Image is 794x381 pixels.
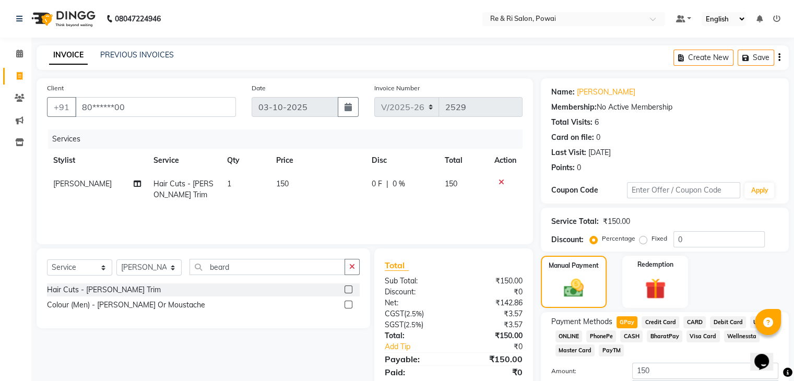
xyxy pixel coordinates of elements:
[365,149,439,172] th: Disc
[596,132,600,143] div: 0
[276,179,289,188] span: 150
[586,330,616,342] span: PhonePe
[632,363,778,379] input: Amount
[100,50,174,59] a: PREVIOUS INVOICES
[551,162,575,173] div: Points:
[744,183,774,198] button: Apply
[454,366,530,378] div: ₹0
[252,84,266,93] label: Date
[439,149,488,172] th: Total
[385,309,404,318] span: CGST
[551,132,594,143] div: Card on file:
[454,308,530,319] div: ₹3.57
[454,319,530,330] div: ₹3.57
[577,87,635,98] a: [PERSON_NAME]
[47,284,161,295] div: Hair Cuts - [PERSON_NAME] Trim
[627,182,741,198] input: Enter Offer / Coupon Code
[454,297,530,308] div: ₹142.86
[724,330,760,342] span: Wellnessta
[75,97,236,117] input: Search by Name/Mobile/Email/Code
[377,287,454,297] div: Discount:
[47,84,64,93] label: Client
[393,178,405,189] span: 0 %
[385,320,404,329] span: SGST
[454,276,530,287] div: ₹150.00
[551,316,612,327] span: Payment Methods
[386,178,388,189] span: |
[617,316,638,328] span: GPay
[555,344,595,356] span: Master Card
[466,341,530,352] div: ₹0
[595,117,599,128] div: 6
[551,147,586,158] div: Last Visit:
[47,97,76,117] button: +91
[48,129,530,149] div: Services
[454,330,530,341] div: ₹150.00
[558,277,590,300] img: _cash.svg
[750,339,784,371] iframe: chat widget
[270,149,365,172] th: Price
[638,276,672,302] img: _gift.svg
[555,330,583,342] span: ONLINE
[642,316,679,328] span: Credit Card
[551,216,599,227] div: Service Total:
[377,276,454,287] div: Sub Total:
[603,216,630,227] div: ₹150.00
[543,366,624,376] label: Amount:
[377,330,454,341] div: Total:
[147,149,221,172] th: Service
[227,179,231,188] span: 1
[27,4,98,33] img: logo
[620,330,643,342] span: CASH
[551,117,592,128] div: Total Visits:
[445,179,457,188] span: 150
[454,287,530,297] div: ₹0
[738,50,774,66] button: Save
[377,308,454,319] div: ( )
[385,260,409,271] span: Total
[115,4,161,33] b: 08047224946
[53,179,112,188] span: [PERSON_NAME]
[651,234,667,243] label: Fixed
[377,297,454,308] div: Net:
[602,234,635,243] label: Percentage
[599,344,624,356] span: PayTM
[673,50,733,66] button: Create New
[189,259,345,275] input: Search or Scan
[406,320,421,329] span: 2.5%
[577,162,581,173] div: 0
[47,149,147,172] th: Stylist
[454,353,530,365] div: ₹150.00
[551,102,778,113] div: No Active Membership
[377,319,454,330] div: ( )
[750,316,766,328] span: UPI
[551,102,597,113] div: Membership:
[588,147,611,158] div: [DATE]
[372,178,382,189] span: 0 F
[374,84,420,93] label: Invoice Number
[488,149,523,172] th: Action
[49,46,88,65] a: INVOICE
[710,316,746,328] span: Debit Card
[637,260,673,269] label: Redemption
[221,149,270,172] th: Qty
[551,87,575,98] div: Name:
[47,300,205,311] div: Colour (Men) - [PERSON_NAME] Or Moustache
[647,330,682,342] span: BharatPay
[549,261,599,270] label: Manual Payment
[377,353,454,365] div: Payable:
[377,341,466,352] a: Add Tip
[683,316,706,328] span: CARD
[406,309,422,318] span: 2.5%
[153,179,214,199] span: Hair Cuts - [PERSON_NAME] Trim
[551,185,627,196] div: Coupon Code
[551,234,584,245] div: Discount:
[377,366,454,378] div: Paid:
[686,330,720,342] span: Visa Card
